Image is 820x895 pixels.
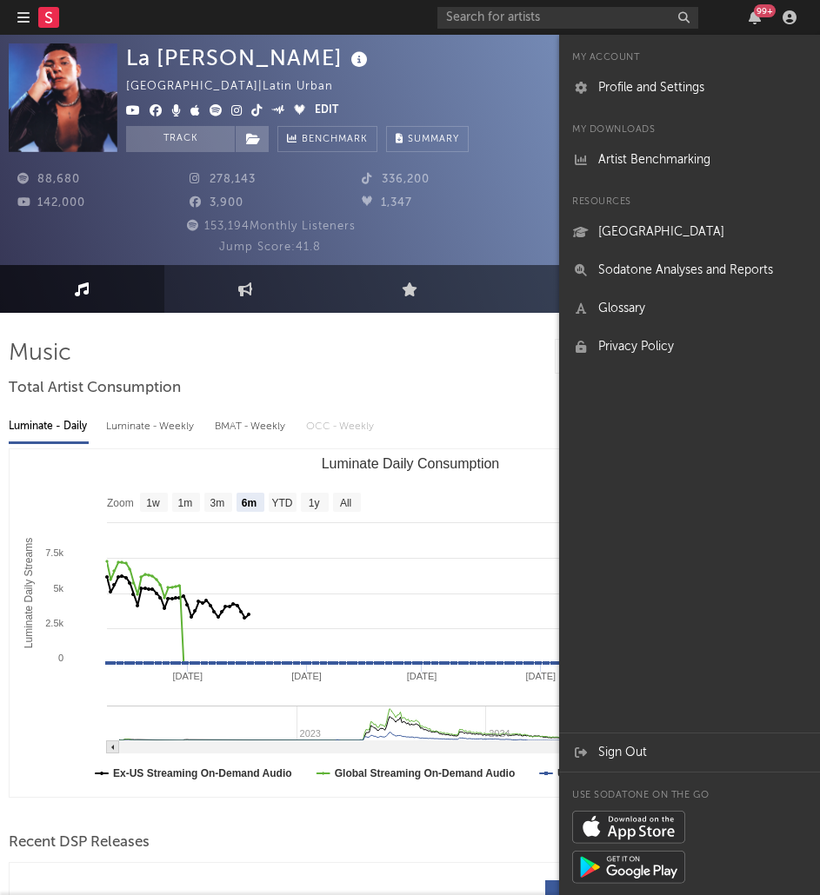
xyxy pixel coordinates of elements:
[10,449,810,797] svg: Luminate Daily Consumption
[210,497,225,509] text: 3m
[557,767,720,779] text: US Streaming On-Demand Audio
[190,197,243,209] span: 3,900
[126,76,353,97] div: [GEOGRAPHIC_DATA] | Latin Urban
[53,583,63,593] text: 5k
[559,328,820,366] a: Privacy Policy
[322,456,500,471] text: Luminate Daily Consumption
[184,221,356,232] span: 153,194 Monthly Listeners
[58,653,63,663] text: 0
[559,48,820,69] div: My Account
[340,497,351,509] text: All
[45,618,63,628] text: 2.5k
[23,538,35,648] text: Luminate Daily Streams
[559,251,820,289] a: Sodatone Analyses and Reports
[271,497,292,509] text: YTD
[291,671,322,681] text: [DATE]
[362,197,412,209] span: 1,347
[190,174,256,185] span: 278,143
[408,135,459,144] span: Summary
[172,671,203,681] text: [DATE]
[45,547,63,558] text: 7.5k
[219,242,321,253] span: Jump Score: 41.8
[559,786,820,806] div: Use Sodatone on the go
[17,197,85,209] span: 142,000
[17,174,80,185] span: 88,680
[215,412,289,441] div: BMAT - Weekly
[178,497,193,509] text: 1m
[146,497,160,509] text: 1w
[107,497,134,509] text: Zoom
[559,733,820,772] a: Sign Out
[9,378,181,399] span: Total Artist Consumption
[362,174,430,185] span: 336,200
[556,350,739,364] input: Search by song name or URL
[386,126,469,152] button: Summary
[559,141,820,179] a: Artist Benchmarking
[526,671,557,681] text: [DATE]
[302,129,368,150] span: Benchmark
[309,497,320,509] text: 1y
[559,213,820,251] a: [GEOGRAPHIC_DATA]
[335,767,516,779] text: Global Streaming On-Demand Audio
[106,412,197,441] div: Luminate - Weekly
[242,497,257,509] text: 6m
[126,43,372,72] div: La [PERSON_NAME]
[113,767,292,779] text: Ex-US Streaming On-Demand Audio
[277,126,377,152] a: Benchmark
[437,7,698,29] input: Search for artists
[9,832,150,853] span: Recent DSP Releases
[407,671,437,681] text: [DATE]
[559,120,820,141] div: My Downloads
[126,126,235,152] button: Track
[315,101,338,122] button: Edit
[749,10,761,24] button: 99+
[559,69,820,107] a: Profile and Settings
[559,192,820,213] div: Resources
[559,289,820,328] a: Glossary
[9,412,89,441] div: Luminate - Daily
[754,4,776,17] div: 99 +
